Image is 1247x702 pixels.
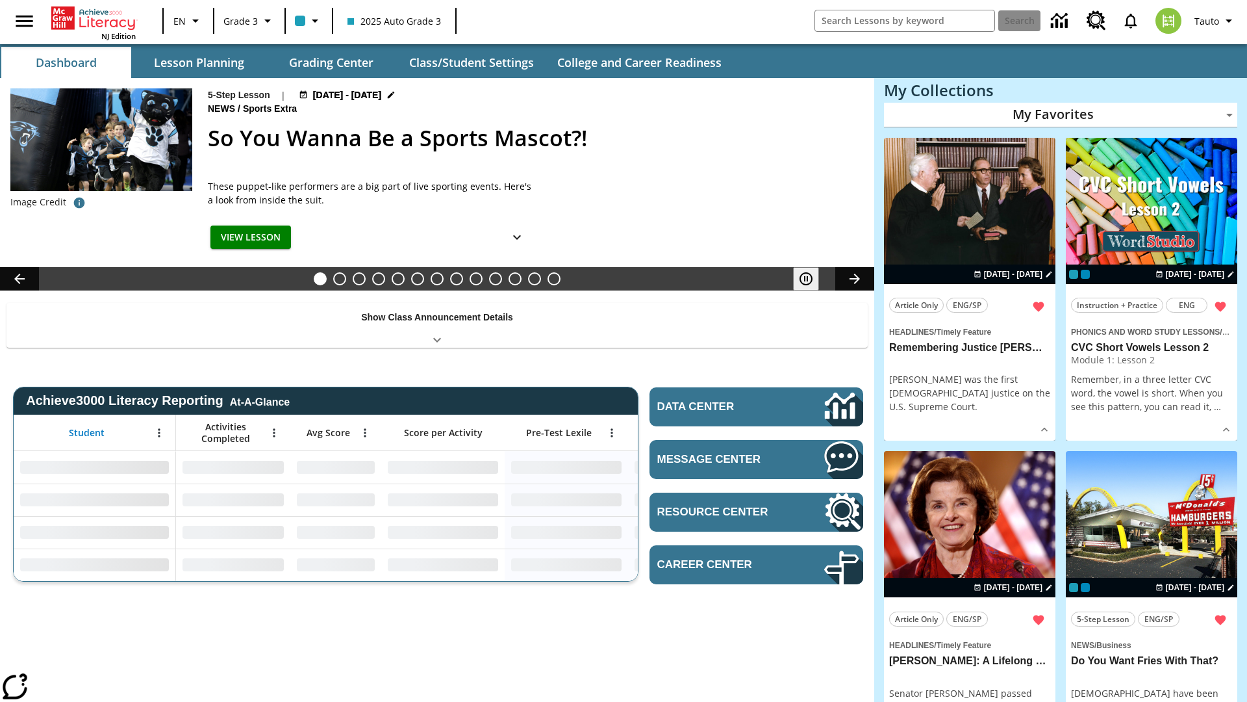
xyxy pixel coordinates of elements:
[934,328,936,337] span: /
[489,272,502,285] button: Slide 10 Remembering Justice O'Connor
[372,272,385,285] button: Slide 4 Born to Dirt Bike
[1153,268,1237,280] button: Aug 24 - Aug 24 Choose Dates
[392,272,405,285] button: Slide 5 Do You Want Fries With That?
[934,641,936,650] span: /
[1081,270,1090,279] div: OL 2025 Auto Grade 4
[1069,270,1078,279] span: Current Class
[1035,420,1054,439] button: Show Details
[347,14,441,28] span: 2025 Auto Grade 3
[218,9,281,32] button: Grade: Grade 3, Select a grade
[895,298,938,312] span: Article Only
[628,549,751,581] div: No Data,
[290,484,381,516] div: No Data,
[290,516,381,549] div: No Data,
[1027,608,1050,632] button: Remove from Favorites
[1071,638,1232,652] span: Topic: News/Business
[431,272,444,285] button: Slide 7 CVC Short Vowels Lesson 2
[238,103,240,114] span: /
[971,582,1055,593] button: Aug 24 - Aug 24 Choose Dates
[1214,400,1221,413] span: …
[1220,325,1229,337] span: /
[1071,324,1232,339] span: Topic: Phonics and Word Study Lessons/CVC Short Vowels
[971,268,1055,280] button: Aug 24 - Aug 24 Choose Dates
[547,47,732,78] button: College and Career Readiness
[1148,4,1189,38] button: Select a new avatar
[628,484,751,516] div: No Data,
[208,102,238,116] span: News
[1071,298,1163,313] button: Instruction + Practice
[1071,612,1135,627] button: 5-Step Lesson
[470,272,483,285] button: Slide 9 Dogs With Jobs
[361,311,513,324] p: Show Class Announcement Details
[1094,641,1096,650] span: /
[889,324,1050,339] span: Topic: Headlines/Timely Feature
[1043,3,1079,39] a: Data Center
[793,267,819,291] button: Pause
[889,638,1050,652] span: Topic: Headlines/Timely Feature
[657,400,780,413] span: Data Center
[953,298,981,312] span: ENG/SP
[504,226,530,250] button: Show Details
[353,272,366,285] button: Slide 3 The Cold, Cold Moon
[509,272,522,285] button: Slide 11 Cars of the Future?
[296,88,399,102] button: Aug 24 - Aug 24 Choose Dates
[1166,298,1207,313] button: ENG
[313,88,381,102] span: [DATE] - [DATE]
[5,2,44,40] button: Open side menu
[649,493,863,532] a: Resource Center, Will open in new tab
[1096,641,1131,650] span: Business
[176,549,290,581] div: No Data,
[266,47,396,78] button: Grading Center
[628,516,751,549] div: No Data,
[1216,420,1236,439] button: Show Details
[1079,3,1114,38] a: Resource Center, Will open in new tab
[176,484,290,516] div: No Data,
[1069,583,1078,592] div: Current Class
[1179,298,1195,312] span: ENG
[1027,295,1050,318] button: Remove from Favorites
[984,268,1042,280] span: [DATE] - [DATE]
[290,451,381,484] div: No Data,
[51,4,136,41] div: Home
[176,451,290,484] div: No Data,
[173,14,186,28] span: EN
[176,516,290,549] div: No Data,
[628,451,751,484] div: No Data,
[1138,612,1179,627] button: ENG/SP
[884,81,1237,99] h3: My Collections
[314,272,327,285] button: Slide 1 So You Wanna Be a Sports Mascot?!
[937,641,991,650] span: Timely Feature
[1153,582,1237,593] button: Aug 24 - Aug 24 Choose Dates
[1081,583,1090,592] div: OL 2025 Auto Grade 4
[168,9,209,32] button: Language: EN, Select a language
[1071,341,1232,355] h3: CVC Short Vowels Lesson 2
[1209,295,1232,318] button: Remove from Favorites
[657,558,785,571] span: Career Center
[1194,14,1219,28] span: Tauto
[889,655,1050,668] h3: Dianne Feinstein: A Lifelong Leader
[223,14,258,28] span: Grade 3
[6,303,868,348] div: Show Class Announcement Details
[26,393,290,408] span: Achieve3000 Literacy Reporting
[657,453,785,466] span: Message Center
[835,267,874,291] button: Lesson carousel, Next
[548,272,561,285] button: Slide 13 Career Lesson
[889,328,934,337] span: Headlines
[290,549,381,581] div: No Data,
[281,88,286,102] span: |
[210,226,291,250] button: View Lesson
[1189,9,1242,32] button: Profile/Settings
[134,47,264,78] button: Lesson Planning
[889,612,944,627] button: Article Only
[657,506,785,519] span: Resource Center
[946,298,988,313] button: ENG/SP
[1155,8,1181,34] img: avatar image
[1166,268,1224,280] span: [DATE] - [DATE]
[208,179,533,207] span: These puppet-like performers are a big part of live sporting events. Here's a look from inside th...
[450,272,463,285] button: Slide 8 Dianne Feinstein: A Lifelong Leader
[1071,655,1232,668] h3: Do You Want Fries With That?
[411,272,424,285] button: Slide 6 A Lord, A Lion, and a Pickle
[649,440,863,479] a: Message Center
